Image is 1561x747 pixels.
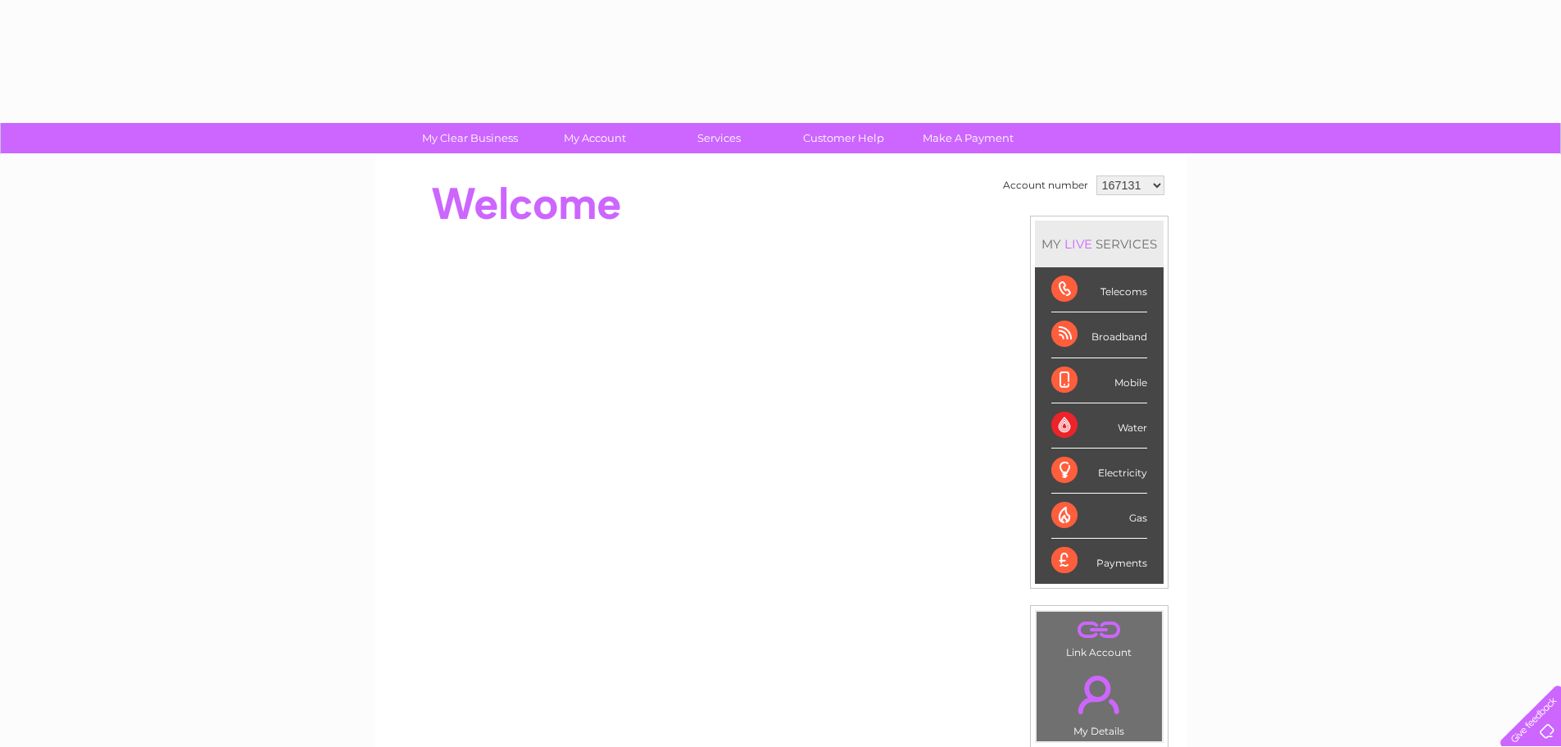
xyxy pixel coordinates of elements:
[1035,221,1164,267] div: MY SERVICES
[776,123,911,153] a: Customer Help
[1036,662,1163,742] td: My Details
[1051,358,1147,403] div: Mobile
[901,123,1036,153] a: Make A Payment
[1051,267,1147,312] div: Telecoms
[1036,611,1163,663] td: Link Account
[1041,666,1158,723] a: .
[999,171,1092,199] td: Account number
[527,123,662,153] a: My Account
[1051,403,1147,449] div: Water
[1051,449,1147,494] div: Electricity
[1061,236,1096,252] div: LIVE
[1051,312,1147,358] div: Broadband
[402,123,538,153] a: My Clear Business
[1051,539,1147,583] div: Payments
[1051,494,1147,539] div: Gas
[1041,616,1158,645] a: .
[651,123,787,153] a: Services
